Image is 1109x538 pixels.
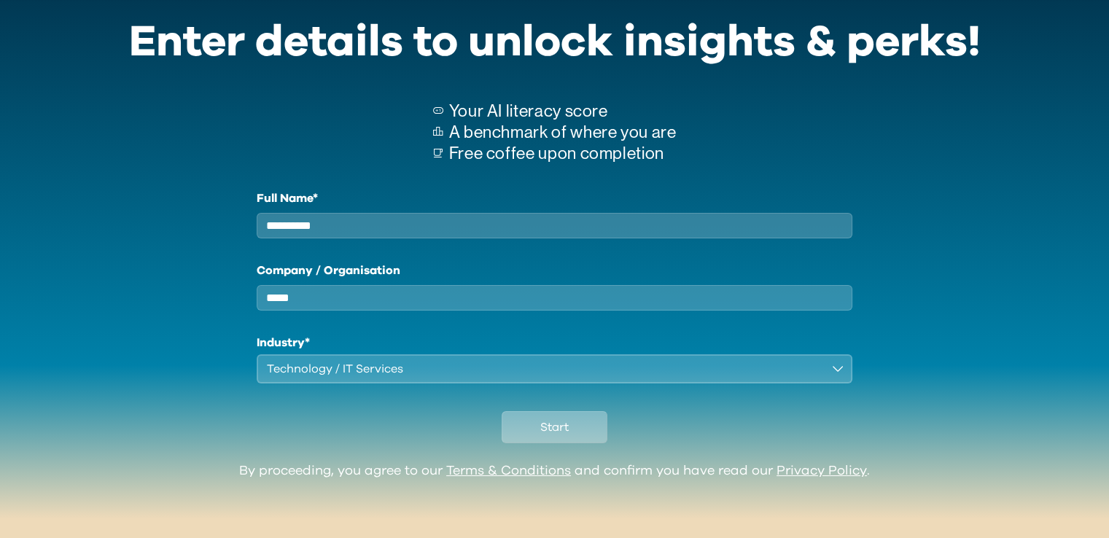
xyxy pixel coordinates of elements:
[129,7,981,77] div: Enter details to unlock insights & perks!
[449,143,677,164] p: Free coffee upon completion
[257,262,853,279] label: Company / Organisation
[257,334,853,351] h1: Industry*
[540,418,569,436] span: Start
[267,360,822,378] div: Technology / IT Services
[777,464,867,477] a: Privacy Policy
[257,354,853,383] button: Technology / IT Services
[239,464,870,480] div: By proceeding, you agree to our and confirm you have read our .
[257,190,853,207] label: Full Name*
[449,122,677,143] p: A benchmark of where you are
[502,411,607,443] button: Start
[449,101,677,122] p: Your AI literacy score
[446,464,571,477] a: Terms & Conditions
